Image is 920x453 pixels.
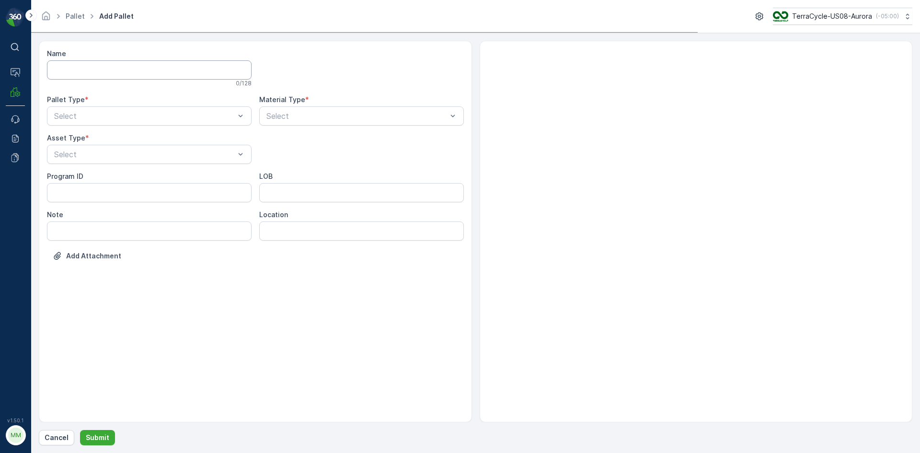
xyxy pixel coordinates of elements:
[86,433,109,442] p: Submit
[41,14,51,23] a: Homepage
[47,134,85,142] label: Asset Type
[773,11,788,22] img: image_ci7OI47.png
[792,12,872,21] p: TerraCycle-US08-Aurora
[80,430,115,445] button: Submit
[39,430,74,445] button: Cancel
[54,110,235,122] p: Select
[259,172,273,180] label: LOB
[45,433,69,442] p: Cancel
[6,418,25,423] span: v 1.50.1
[66,12,85,20] a: Pallet
[47,210,63,219] label: Note
[47,95,85,104] label: Pallet Type
[773,8,912,25] button: TerraCycle-US08-Aurora(-05:00)
[259,95,305,104] label: Material Type
[236,80,252,87] p: 0 / 128
[266,110,447,122] p: Select
[66,251,121,261] p: Add Attachment
[8,428,23,443] div: MM
[54,149,235,160] p: Select
[47,248,127,264] button: Upload File
[47,49,66,58] label: Name
[259,210,288,219] label: Location
[876,12,899,20] p: ( -05:00 )
[6,425,25,445] button: MM
[97,12,136,21] span: Add Pallet
[47,172,83,180] label: Program ID
[6,8,25,27] img: logo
